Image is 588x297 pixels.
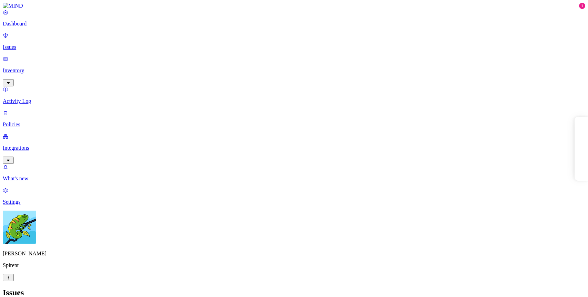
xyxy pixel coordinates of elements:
[3,98,585,104] p: Activity Log
[3,199,585,205] p: Settings
[3,145,585,151] p: Integrations
[3,121,585,128] p: Policies
[3,251,585,257] p: [PERSON_NAME]
[579,3,585,9] div: 1
[3,3,23,9] img: MIND
[3,21,585,27] p: Dashboard
[3,44,585,50] p: Issues
[3,211,36,244] img: Yuval Meshorer
[3,67,585,74] p: Inventory
[3,176,585,182] p: What's new
[3,262,585,268] p: Spirent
